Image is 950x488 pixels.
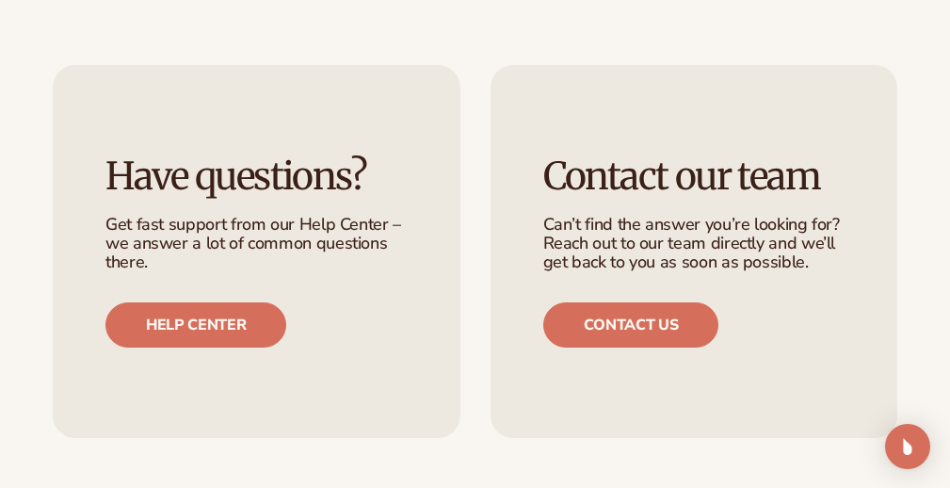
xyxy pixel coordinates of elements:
[105,302,286,348] a: Help center
[543,155,845,197] h3: Contact our team
[105,216,408,271] p: Get fast support from our Help Center – we answer a lot of common questions there.
[885,424,930,469] div: Open Intercom Messenger
[105,155,408,197] h3: Have questions?
[543,302,719,348] a: Contact us
[543,216,845,271] p: Can’t find the answer you’re looking for? Reach out to our team directly and we’ll get back to yo...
